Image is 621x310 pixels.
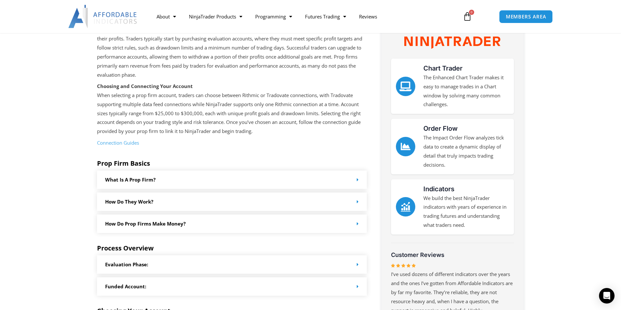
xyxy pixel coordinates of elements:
[391,251,514,259] h3: Customer Reviews
[423,185,454,193] a: Indicators
[423,125,458,132] a: Order Flow
[97,160,367,167] h5: Prop Firm Basics
[423,133,509,169] p: The Impact Order Flow analyzes tick data to create a dynamic display of detail that truly impacts...
[97,244,367,252] h5: Process Overview
[469,10,474,15] span: 0
[404,37,500,49] img: NinjaTrader Wordmark color RGB | Affordable Indicators – NinjaTrader
[499,10,553,23] a: MEMBERS AREA
[423,73,509,109] p: The Enhanced Chart Trader makes it easy to manage trades in a Chart window by solving many common...
[396,197,415,216] a: Indicators
[182,9,249,24] a: NinjaTrader Products
[97,82,367,136] p: When selecting a prop firm account, traders can choose between Rithmic or Tradovate connections, ...
[396,77,415,96] a: Chart Trader
[97,255,367,274] div: Evaluation Phase:
[249,9,299,24] a: Programming
[105,176,156,183] a: What is a prop firm?
[97,171,367,189] div: What is a prop firm?
[97,83,193,89] strong: Choosing and Connecting Your Account
[150,9,455,24] nav: Menu
[97,139,139,146] a: Connection Guides
[105,283,146,290] a: Funded Account:
[97,215,367,233] div: How do Prop Firms make money?
[599,288,615,304] div: Open Intercom Messenger
[453,7,482,26] a: 0
[353,9,384,24] a: Reviews
[97,25,367,79] p: Prop firms, or proprietary trading firms, provide traders with capital to trade financial markets...
[150,9,182,24] a: About
[506,14,546,19] span: MEMBERS AREA
[423,194,509,230] p: We build the best NinjaTrader indicators with years of experience in trading futures and understa...
[97,193,367,211] div: How Do they work?
[105,261,148,268] a: Evaluation Phase:
[97,277,367,296] div: Funded Account:
[68,5,138,28] img: LogoAI | Affordable Indicators – NinjaTrader
[423,64,463,72] a: Chart Trader
[299,9,353,24] a: Futures Trading
[396,137,415,156] a: Order Flow
[105,220,186,227] a: How do Prop Firms make money?
[105,198,153,205] a: How Do they work?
